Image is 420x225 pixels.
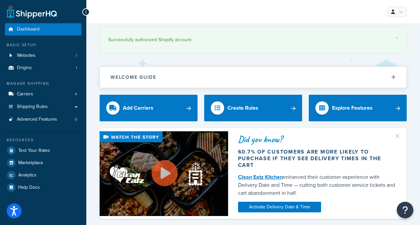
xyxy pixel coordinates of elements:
[397,202,413,218] button: Open Resource Center
[5,81,81,86] div: Manage Shipping
[5,88,81,100] li: Carriers
[5,62,81,74] a: Origins1
[5,23,81,36] a: Dashboard
[100,67,406,88] button: Welcome Guide
[18,172,37,178] span: Analytics
[17,65,32,71] span: Origins
[100,95,198,121] a: Add Carriers
[18,148,50,154] span: Test Your Rates
[332,103,373,113] div: Explore Features
[17,27,40,32] span: Dashboard
[18,160,43,166] span: Marketplace
[5,50,81,62] li: Websites
[5,113,81,126] a: Advanced Features0
[111,75,156,80] h2: Welcome Guide
[108,35,398,45] div: Successfully authorized Shopify account
[5,101,81,113] a: Shipping Rules
[76,53,77,58] span: 1
[309,95,407,121] a: Explore Features
[75,91,77,97] span: 4
[76,65,77,71] span: 1
[238,173,397,197] div: enhanced their customer experience with Delivery Date and Time — cutting both customer service ti...
[5,50,81,62] a: Websites1
[5,169,81,181] a: Analytics
[5,181,81,193] a: Help Docs
[5,145,81,157] a: Test Your Rates
[17,91,33,97] span: Carriers
[227,103,258,113] div: Create Rules
[18,185,40,190] span: Help Docs
[238,173,283,181] a: Clean Eatz Kitchen
[204,95,302,121] a: Create Rules
[75,117,77,122] span: 0
[5,42,81,48] div: Basic Setup
[17,104,48,110] span: Shipping Rules
[5,137,81,143] div: Resources
[17,53,36,58] span: Websites
[5,157,81,169] a: Marketplace
[5,88,81,100] a: Carriers4
[238,149,397,169] div: 60.7% of customers are more likely to purchase if they see delivery times in the cart
[17,117,57,122] span: Advanced Features
[238,202,321,212] a: Activate Delivery Date & Time
[123,103,153,113] div: Add Carriers
[5,113,81,126] li: Advanced Features
[100,131,228,216] img: Video thumbnail
[238,135,397,144] div: Did you know?
[5,62,81,74] li: Origins
[395,35,398,41] a: ×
